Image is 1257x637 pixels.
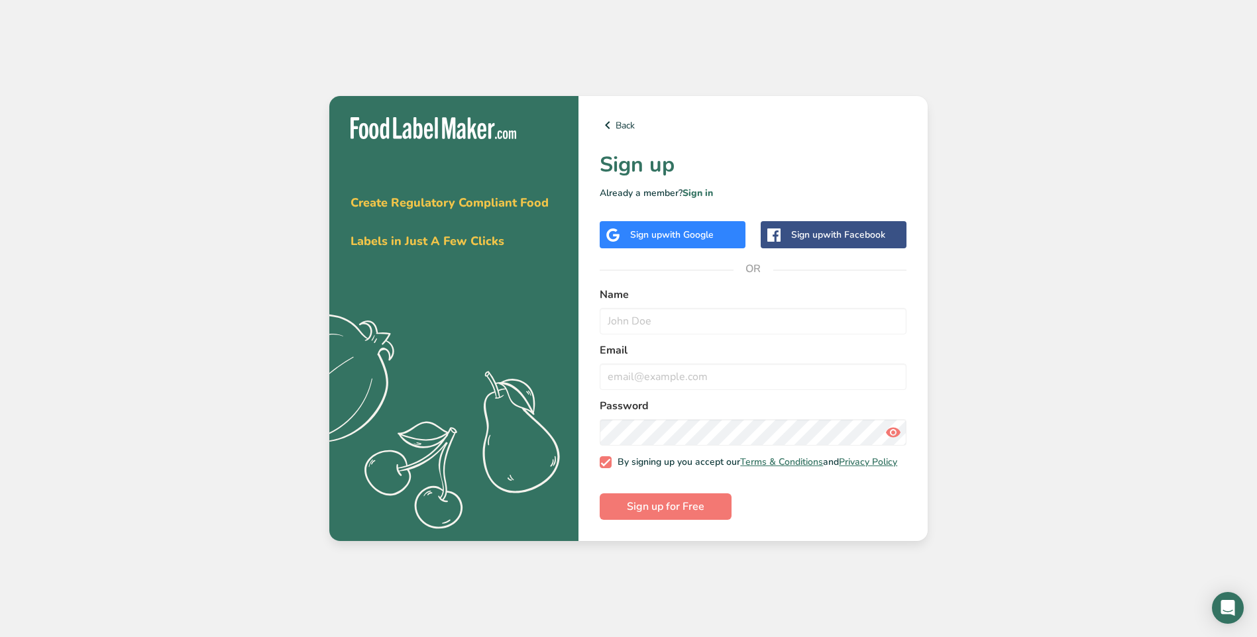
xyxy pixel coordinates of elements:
label: Name [600,287,906,303]
a: Privacy Policy [839,456,897,468]
p: Already a member? [600,186,906,200]
button: Sign up for Free [600,493,732,520]
span: with Google [662,228,714,241]
div: Sign up [791,228,885,242]
h1: Sign up [600,149,906,181]
input: John Doe [600,308,906,334]
label: Password [600,398,906,414]
img: Food Label Maker [351,117,516,139]
a: Back [600,117,906,133]
div: Open Intercom Messenger [1212,592,1244,624]
span: By signing up you accept our and [612,456,898,468]
label: Email [600,342,906,358]
span: Sign up for Free [627,499,704,514]
a: Terms & Conditions [740,456,823,468]
span: with Facebook [823,228,885,241]
a: Sign in [683,187,713,199]
span: Create Regulatory Compliant Food Labels in Just A Few Clicks [351,195,549,249]
span: OR [734,249,773,289]
div: Sign up [630,228,714,242]
input: email@example.com [600,364,906,390]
